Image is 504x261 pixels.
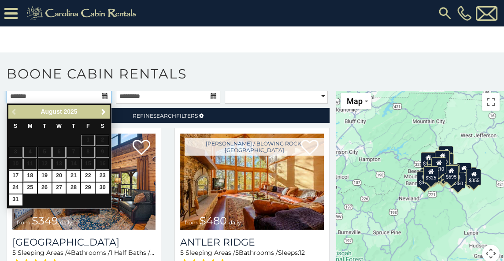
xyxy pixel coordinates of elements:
[67,183,80,194] a: 28
[52,171,66,182] a: 20
[133,112,198,119] span: Refine Filters
[435,150,450,167] div: $320
[110,249,154,257] span: 1 Half Baths /
[180,249,184,257] span: 5
[12,236,156,248] h3: Diamond Creek Lodge
[22,4,144,22] img: Khaki-logo.png
[101,123,104,129] span: Saturday
[28,123,33,129] span: Monday
[444,165,459,182] div: $695
[43,123,46,129] span: Tuesday
[38,183,52,194] a: 26
[9,171,22,182] a: 17
[67,171,80,182] a: 21
[437,5,453,21] img: search-regular.svg
[41,108,62,115] span: August
[9,194,22,205] a: 31
[229,219,241,226] span: daily
[455,6,474,21] a: [PHONE_NUMBER]
[341,93,371,109] button: Change map style
[32,214,58,227] span: $349
[133,139,150,157] a: Add to favorites
[180,134,323,230] img: Antler Ridge
[439,146,454,163] div: $525
[23,183,37,194] a: 25
[482,93,500,111] button: Toggle fullscreen view
[417,171,432,188] div: $375
[347,97,363,106] span: Map
[299,249,305,257] span: 12
[56,123,62,129] span: Wednesday
[81,171,95,182] a: 22
[467,169,482,186] div: $355
[86,123,90,129] span: Friday
[60,219,72,226] span: daily
[63,108,77,115] span: 2025
[421,152,436,169] div: $305
[456,163,471,179] div: $930
[9,183,22,194] a: 24
[72,123,75,129] span: Thursday
[96,171,109,182] a: 23
[185,138,323,156] a: [PERSON_NAME] / Blowing Rock, [GEOGRAPHIC_DATA]
[14,123,17,129] span: Sunday
[445,164,460,181] div: $380
[12,249,16,257] span: 5
[153,112,176,119] span: Search
[81,183,95,194] a: 29
[180,236,323,248] a: Antler Ridge
[100,108,107,116] span: Next
[200,214,227,227] span: $480
[52,183,66,194] a: 27
[67,249,71,257] span: 4
[185,219,198,226] span: from
[427,160,442,176] div: $410
[423,166,438,183] div: $325
[96,183,109,194] a: 30
[23,171,37,182] a: 18
[12,236,156,248] a: [GEOGRAPHIC_DATA]
[432,157,447,174] div: $210
[427,164,442,181] div: $395
[235,249,239,257] span: 5
[180,134,323,230] a: Antler Ridge from $480 daily
[17,219,30,226] span: from
[38,171,52,182] a: 19
[98,106,109,117] a: Next
[7,108,330,123] a: RefineSearchFilters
